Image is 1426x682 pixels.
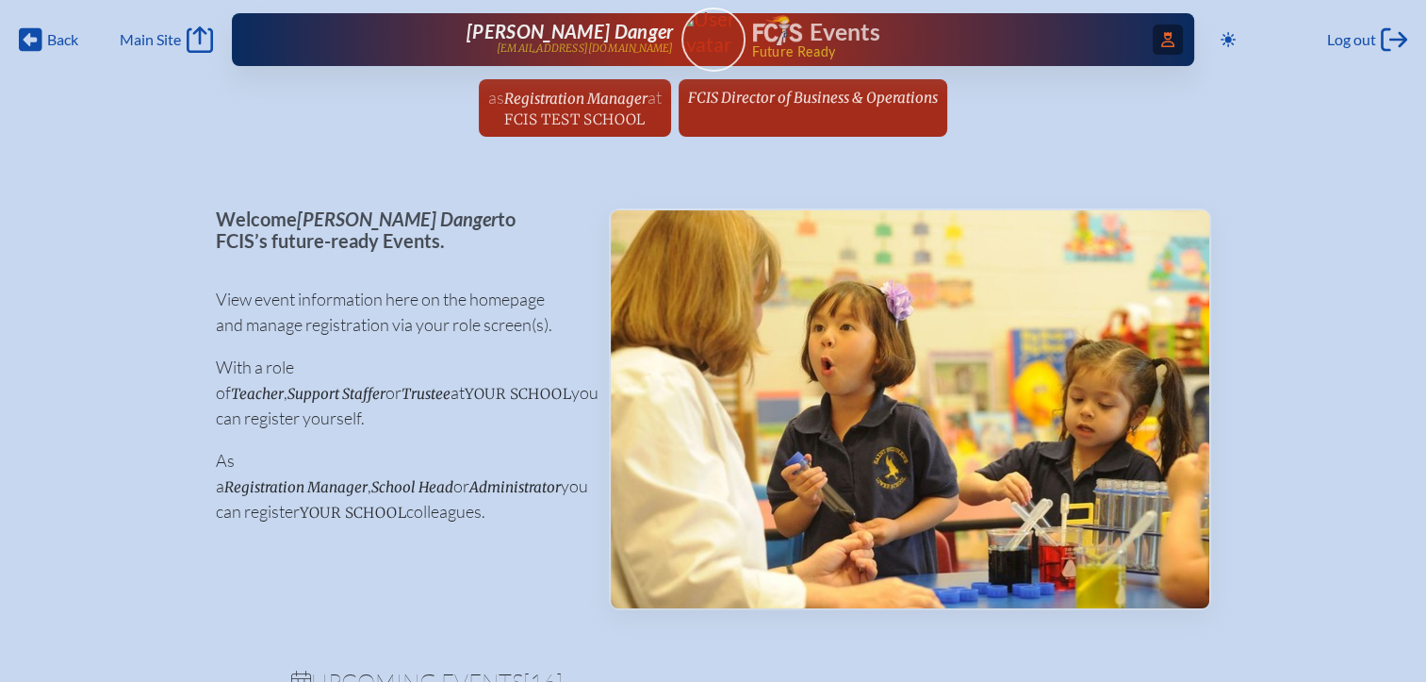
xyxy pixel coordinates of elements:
[681,8,746,72] a: User Avatar
[402,385,451,403] span: Trustee
[216,448,579,524] p: As a , or you can register colleagues.
[465,385,571,403] span: your school
[297,208,498,230] span: [PERSON_NAME] Danger
[216,208,579,251] p: Welcome to FCIS’s future-ready Events.
[481,79,669,137] a: asRegistration ManageratFCIS Test School
[231,385,284,403] span: Teacher
[680,79,945,115] a: FCIS Director of Business & Operations
[688,89,938,107] span: FCIS Director of Business & Operations
[216,287,579,338] p: View event information here on the homepage and manage registration via your role screen(s).
[753,15,1135,58] div: FCIS Events — Future ready
[751,45,1134,58] span: Future Ready
[504,110,645,128] span: FCIS Test School
[673,7,753,57] img: User Avatar
[292,21,674,58] a: [PERSON_NAME] Danger[EMAIL_ADDRESS][DOMAIN_NAME]
[120,30,181,49] span: Main Site
[120,26,212,53] a: Main Site
[611,210,1209,608] img: Events
[469,478,561,496] span: Administrator
[47,30,78,49] span: Back
[216,355,579,431] p: With a role of , or at you can register yourself.
[504,90,647,108] span: Registration Manager
[371,478,453,496] span: School Head
[1327,30,1376,49] span: Log out
[224,478,368,496] span: Registration Manager
[488,87,504,108] span: as
[647,87,662,108] span: at
[287,385,385,403] span: Support Staffer
[467,20,673,42] span: [PERSON_NAME] Danger
[497,42,674,55] p: [EMAIL_ADDRESS][DOMAIN_NAME]
[300,504,406,522] span: your school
